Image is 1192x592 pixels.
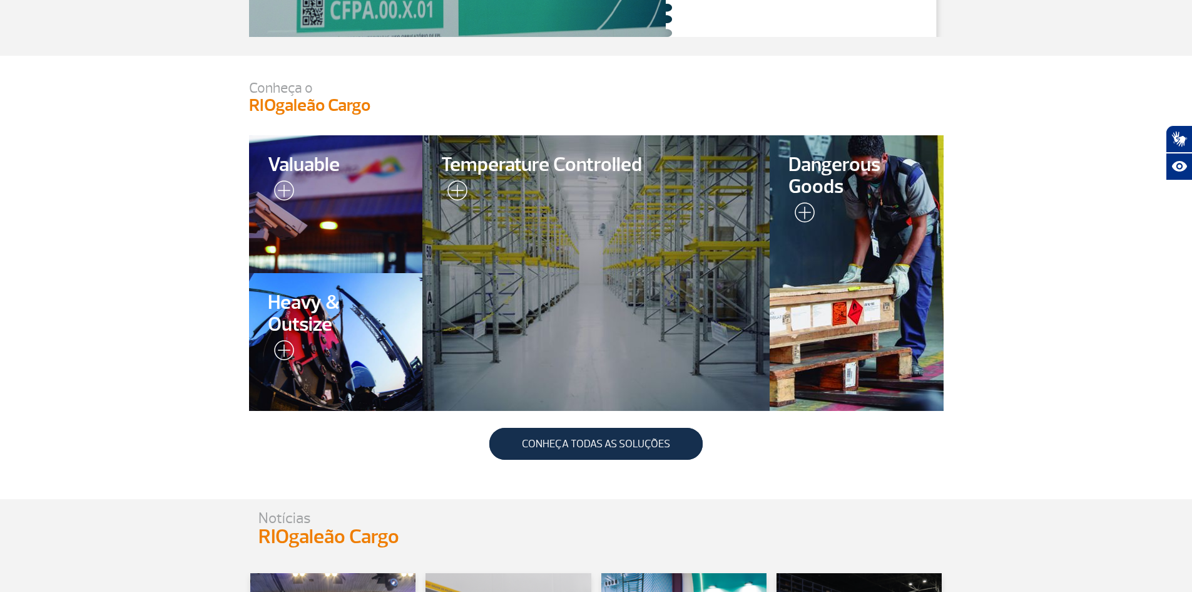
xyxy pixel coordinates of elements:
img: leia-mais [268,180,294,205]
span: Heavy & Outsize [268,292,404,336]
a: Heavy & Outsize [249,273,423,411]
a: Valuable [249,135,423,273]
p: Conheça o [249,81,944,95]
h3: RIOgaleão Cargo [249,95,944,117]
button: Abrir tradutor de língua de sinais. [1166,125,1192,153]
span: Temperature Controlled [441,154,751,176]
p: Notícias [258,512,414,524]
img: leia-mais [441,180,467,205]
button: Abrir recursos assistivos. [1166,153,1192,180]
div: Plugin de acessibilidade da Hand Talk. [1166,125,1192,180]
a: Dangerous Goods [770,135,944,411]
p: RIOgaleão Cargo [258,524,414,549]
img: leia-mais [268,340,294,365]
img: leia-mais [788,202,815,227]
a: CONHEÇA TODAS AS SOLUÇÕES [489,428,703,460]
span: Valuable [268,154,404,176]
span: Dangerous Goods [788,154,925,198]
a: Temperature Controlled [422,135,770,411]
